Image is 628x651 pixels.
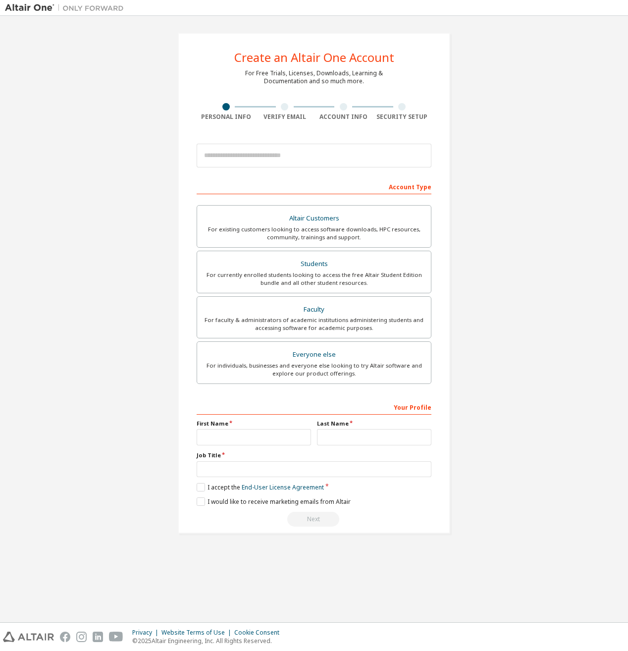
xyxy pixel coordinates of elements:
img: altair_logo.svg [3,632,54,642]
p: © 2025 Altair Engineering, Inc. All Rights Reserved. [132,637,285,645]
img: instagram.svg [76,632,87,642]
div: For currently enrolled students looking to access the free Altair Student Edition bundle and all ... [203,271,425,287]
div: For faculty & administrators of academic institutions administering students and accessing softwa... [203,316,425,332]
div: Cookie Consent [234,629,285,637]
div: Verify Email [256,113,314,121]
img: Altair One [5,3,129,13]
div: Everyone else [203,348,425,362]
img: linkedin.svg [93,632,103,642]
div: Read and acccept EULA to continue [197,512,431,527]
label: Job Title [197,451,431,459]
img: facebook.svg [60,632,70,642]
div: Create an Altair One Account [234,52,394,63]
label: Last Name [317,420,431,428]
div: Privacy [132,629,161,637]
div: Faculty [203,303,425,317]
div: Students [203,257,425,271]
a: End-User License Agreement [242,483,324,491]
div: Website Terms of Use [161,629,234,637]
div: Account Info [314,113,373,121]
img: youtube.svg [109,632,123,642]
div: For individuals, businesses and everyone else looking to try Altair software and explore our prod... [203,362,425,378]
label: First Name [197,420,311,428]
div: Account Type [197,178,431,194]
div: For Free Trials, Licenses, Downloads, Learning & Documentation and so much more. [245,69,383,85]
div: For existing customers looking to access software downloads, HPC resources, community, trainings ... [203,225,425,241]
div: Security Setup [373,113,432,121]
label: I would like to receive marketing emails from Altair [197,497,351,506]
div: Altair Customers [203,212,425,225]
div: Your Profile [197,399,431,415]
div: Personal Info [197,113,256,121]
label: I accept the [197,483,324,491]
